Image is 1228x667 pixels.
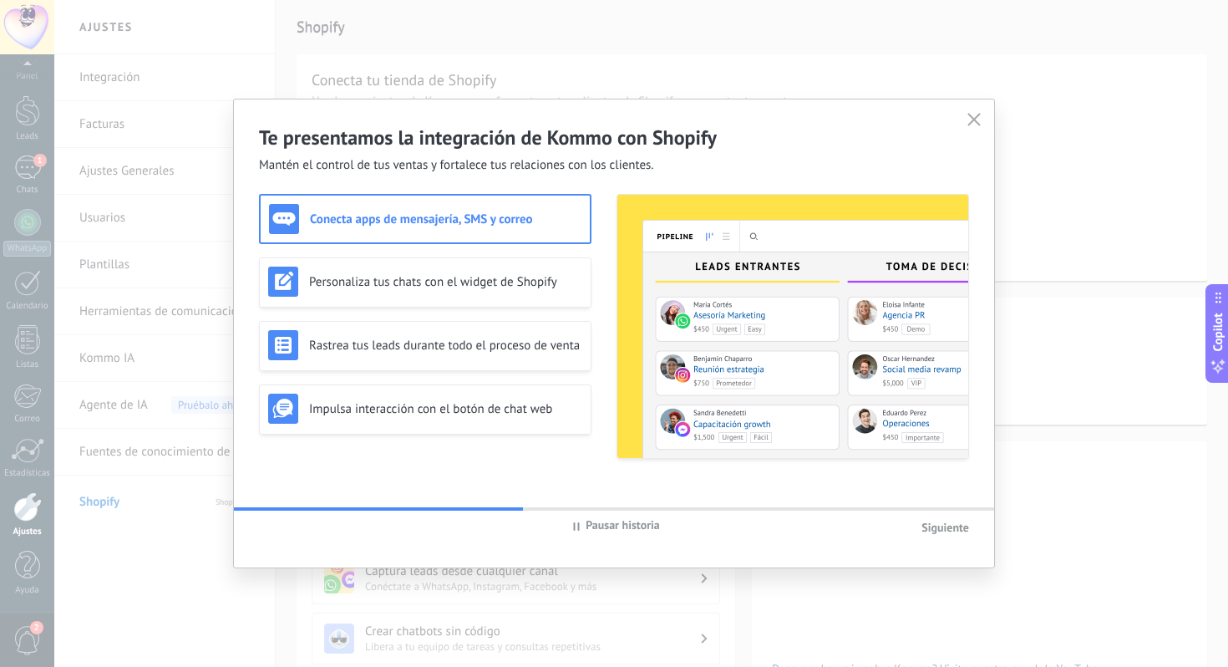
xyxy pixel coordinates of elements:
[309,274,582,290] h3: Personaliza tus chats con el widget de Shopify
[921,518,969,535] button: Siguiente
[309,338,582,354] h3: Rastrea tus leads durante todo el proceso de venta
[921,520,969,535] span: Siguiente
[259,157,654,174] span: Mantén el control de tus ventas y fortalece tus relaciones con los clientes.
[310,211,581,227] h3: Conecta apps de mensajería, SMS y correo
[309,401,582,417] h3: Impulsa interacción con el botón de chat web
[1210,313,1226,352] span: Copilot
[568,517,660,536] button: Pausar historia
[586,517,660,536] span: Pausar historia
[259,125,969,150] h2: Te presentamos la integración de Kommo con Shopify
